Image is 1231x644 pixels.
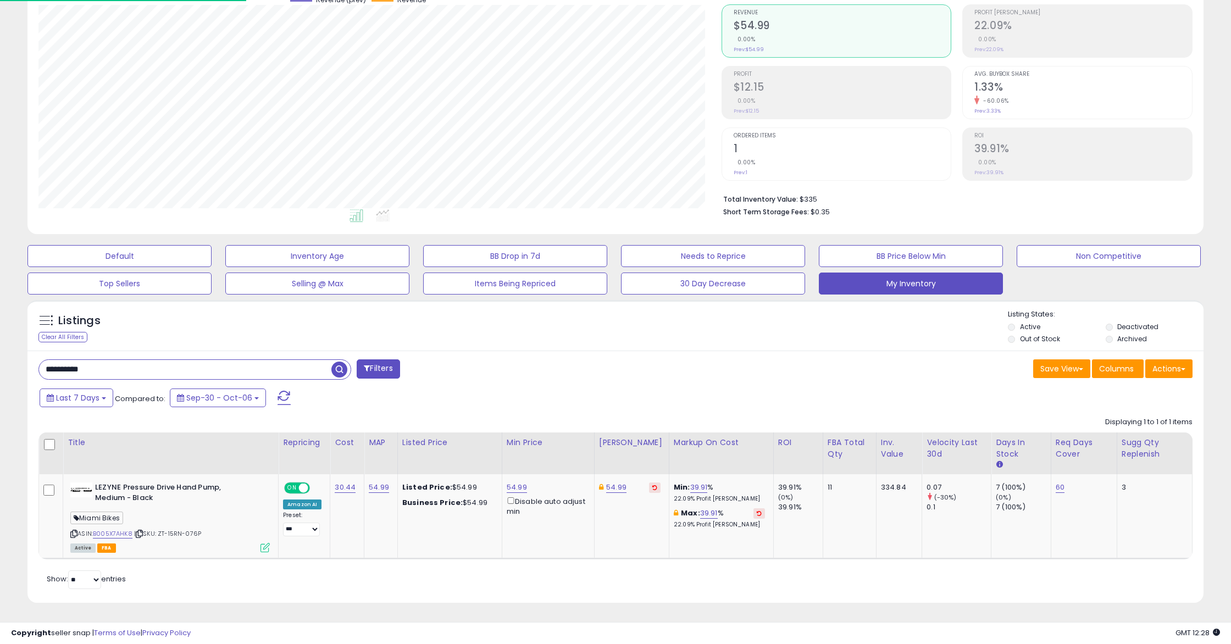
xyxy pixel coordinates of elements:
[1056,482,1064,493] a: 60
[723,192,1185,205] li: $335
[1105,417,1193,428] div: Displaying 1 to 1 of 1 items
[927,502,991,512] div: 0.1
[38,332,87,342] div: Clear All Filters
[734,35,756,43] small: 0.00%
[734,108,759,114] small: Prev: $12.15
[723,207,809,216] b: Short Term Storage Fees:
[927,437,986,460] div: Velocity Last 30d
[979,97,1009,105] small: -60.06%
[974,81,1192,96] h2: 1.33%
[402,498,493,508] div: $54.99
[186,392,252,403] span: Sep-30 - Oct-06
[778,437,818,448] div: ROI
[47,574,126,584] span: Show: entries
[974,19,1192,34] h2: 22.09%
[423,245,607,267] button: BB Drop in 7d
[974,10,1192,16] span: Profit [PERSON_NAME]
[423,273,607,295] button: Items Being Repriced
[674,495,765,503] p: 22.09% Profit [PERSON_NAME]
[1175,628,1220,638] span: 2025-10-14 12:28 GMT
[507,437,590,448] div: Min Price
[335,437,359,448] div: Cost
[1008,309,1204,320] p: Listing States:
[734,133,951,139] span: Ordered Items
[828,437,872,460] div: FBA Total Qty
[225,245,409,267] button: Inventory Age
[94,628,141,638] a: Terms of Use
[778,502,823,512] div: 39.91%
[669,432,773,474] th: The percentage added to the cost of goods (COGS) that forms the calculator for Min & Max prices.
[56,392,99,403] span: Last 7 Days
[402,437,497,448] div: Listed Price
[283,512,321,536] div: Preset:
[58,313,101,329] h5: Listings
[283,437,325,448] div: Repricing
[621,245,805,267] button: Needs to Reprice
[1122,482,1184,492] div: 3
[369,482,389,493] a: 54.99
[225,273,409,295] button: Selling @ Max
[734,19,951,34] h2: $54.99
[734,169,747,176] small: Prev: 1
[95,482,229,506] b: LEZYNE Pressure Drive Hand Pump, Medium - Black
[1145,359,1193,378] button: Actions
[68,437,274,448] div: Title
[402,482,452,492] b: Listed Price:
[674,482,765,503] div: %
[674,521,765,529] p: 22.09% Profit [PERSON_NAME]
[170,388,266,407] button: Sep-30 - Oct-06
[1092,359,1144,378] button: Columns
[142,628,191,638] a: Privacy Policy
[778,493,794,502] small: (0%)
[70,482,270,551] div: ASIN:
[11,628,51,638] strong: Copyright
[599,437,664,448] div: [PERSON_NAME]
[115,393,165,404] span: Compared to:
[974,71,1192,77] span: Avg. Buybox Share
[734,46,764,53] small: Prev: $54.99
[283,499,321,509] div: Amazon AI
[734,97,756,105] small: 0.00%
[734,10,951,16] span: Revenue
[93,529,132,538] a: B005X7AHK8
[70,512,123,524] span: Miami Bikes
[70,482,92,497] img: 31AkqDTh7mL._SL40_.jpg
[819,245,1003,267] button: BB Price Below Min
[402,482,493,492] div: $54.99
[674,482,690,492] b: Min:
[308,484,326,493] span: OFF
[996,482,1051,492] div: 7 (100%)
[621,273,805,295] button: 30 Day Decrease
[828,482,868,492] div: 11
[974,35,996,43] small: 0.00%
[811,207,830,217] span: $0.35
[819,273,1003,295] button: My Inventory
[996,460,1002,470] small: Days In Stock.
[996,493,1011,502] small: (0%)
[357,359,400,379] button: Filters
[97,543,116,553] span: FBA
[27,245,212,267] button: Default
[40,388,113,407] button: Last 7 Days
[1117,322,1158,331] label: Deactivated
[507,482,527,493] a: 54.99
[974,169,1003,176] small: Prev: 39.91%
[70,543,96,553] span: All listings currently available for purchase on Amazon
[285,484,299,493] span: ON
[27,273,212,295] button: Top Sellers
[734,81,951,96] h2: $12.15
[1017,245,1201,267] button: Non Competitive
[974,108,1001,114] small: Prev: 3.33%
[335,482,356,493] a: 30.44
[369,437,393,448] div: MAP
[881,437,917,460] div: Inv. value
[1033,359,1090,378] button: Save View
[674,508,765,529] div: %
[11,628,191,639] div: seller snap | |
[681,508,700,518] b: Max:
[734,71,951,77] span: Profit
[996,502,1051,512] div: 7 (100%)
[134,529,201,538] span: | SKU: ZT-15RN-076P
[974,46,1003,53] small: Prev: 22.09%
[934,493,957,502] small: (-30%)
